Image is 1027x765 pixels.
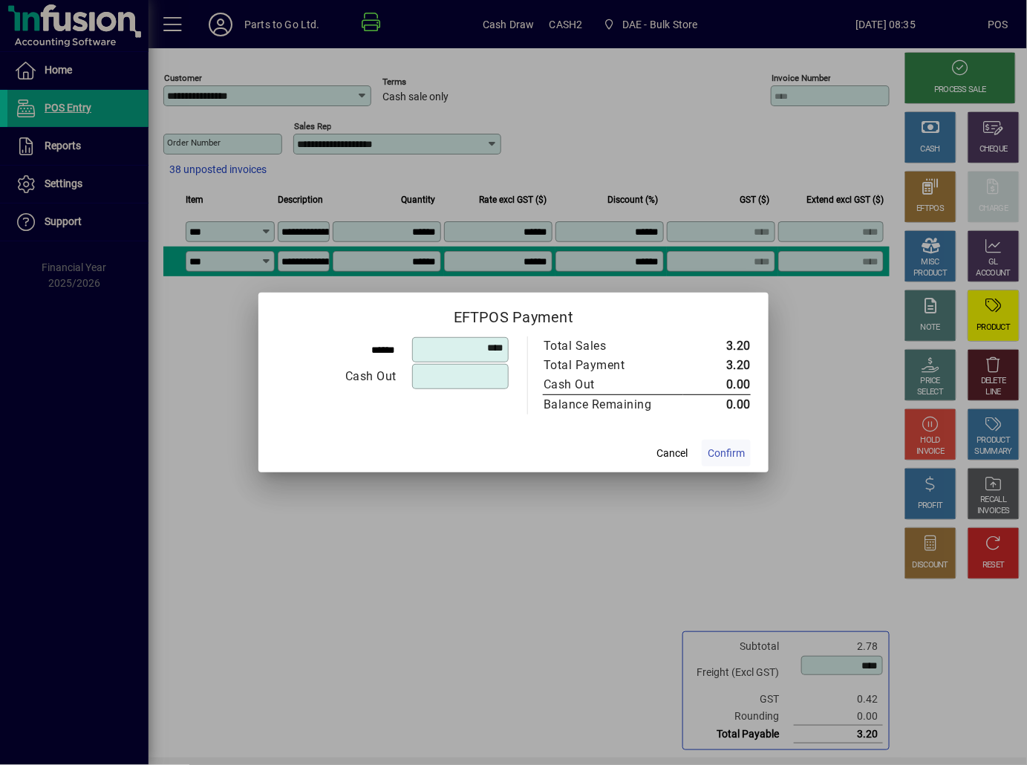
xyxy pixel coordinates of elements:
[702,440,751,466] button: Confirm
[258,293,769,336] h2: EFTPOS Payment
[543,336,683,356] td: Total Sales
[683,336,751,356] td: 3.20
[544,396,668,414] div: Balance Remaining
[683,395,751,415] td: 0.00
[708,446,745,461] span: Confirm
[277,368,397,385] div: Cash Out
[543,356,683,375] td: Total Payment
[544,376,668,394] div: Cash Out
[683,356,751,375] td: 3.20
[648,440,696,466] button: Cancel
[656,446,688,461] span: Cancel
[683,375,751,395] td: 0.00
